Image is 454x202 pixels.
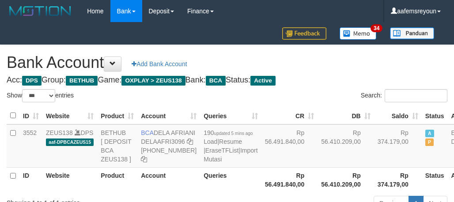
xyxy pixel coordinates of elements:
[97,167,137,192] th: Product
[261,167,318,192] th: Rp 56.491.840,00
[219,138,242,145] a: Resume
[371,24,382,32] span: 34
[97,124,137,168] td: BETHUB [ DEPOSIT BCA ZEUS138 ]
[137,167,200,192] th: Account
[204,147,257,163] a: Import Mutasi
[121,76,185,86] span: OXPLAY > ZEUS138
[422,167,448,192] th: Status
[187,138,193,145] a: Copy DELAAFRI3096 to clipboard
[22,76,42,86] span: DPS
[204,129,253,136] span: 190
[261,107,318,124] th: CR: activate to sort column ascending
[7,54,447,71] h1: Bank Account
[137,107,200,124] th: Account: activate to sort column ascending
[141,156,147,163] a: Copy 8692458639 to clipboard
[422,107,448,124] th: Status
[126,56,193,71] a: Add Bank Account
[22,89,55,102] select: Showentries
[42,124,97,168] td: DPS
[318,107,374,124] th: DB: activate to sort column ascending
[46,129,73,136] a: ZEUS138
[250,76,276,86] span: Active
[19,107,42,124] th: ID: activate to sort column ascending
[200,107,261,124] th: Queries: activate to sort column ascending
[46,138,94,146] span: aaf-DPBCAZEUS15
[42,107,97,124] th: Website: activate to sort column ascending
[261,124,318,168] td: Rp 56.491.840,00
[7,89,74,102] label: Show entries
[425,130,434,137] span: Active
[204,129,257,163] span: | | |
[390,27,434,39] img: panduan.png
[282,27,326,40] img: Feedback.jpg
[374,107,422,124] th: Saldo: activate to sort column ascending
[141,138,185,145] a: DELAAFRI3096
[318,167,374,192] th: Rp 56.410.209,00
[137,124,200,168] td: DELA AFRIANI [PHONE_NUMBER]
[42,167,97,192] th: Website
[333,22,383,45] a: 34
[374,167,422,192] th: Rp 374.179,00
[19,167,42,192] th: ID
[205,147,238,154] a: EraseTFList
[361,89,447,102] label: Search:
[204,138,217,145] a: Load
[214,131,253,136] span: updated 5 mins ago
[340,27,377,40] img: Button%20Memo.svg
[97,107,137,124] th: Product: activate to sort column ascending
[206,76,226,86] span: BCA
[141,129,154,136] span: BCA
[7,76,447,85] h4: Acc: Group: Game: Bank: Status:
[425,138,434,146] span: Paused
[7,4,74,18] img: MOTION_logo.png
[385,89,447,102] input: Search:
[374,124,422,168] td: Rp 374.179,00
[66,76,98,86] span: BETHUB
[200,167,261,192] th: Queries
[19,124,42,168] td: 3552
[318,124,374,168] td: Rp 56.410.209,00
